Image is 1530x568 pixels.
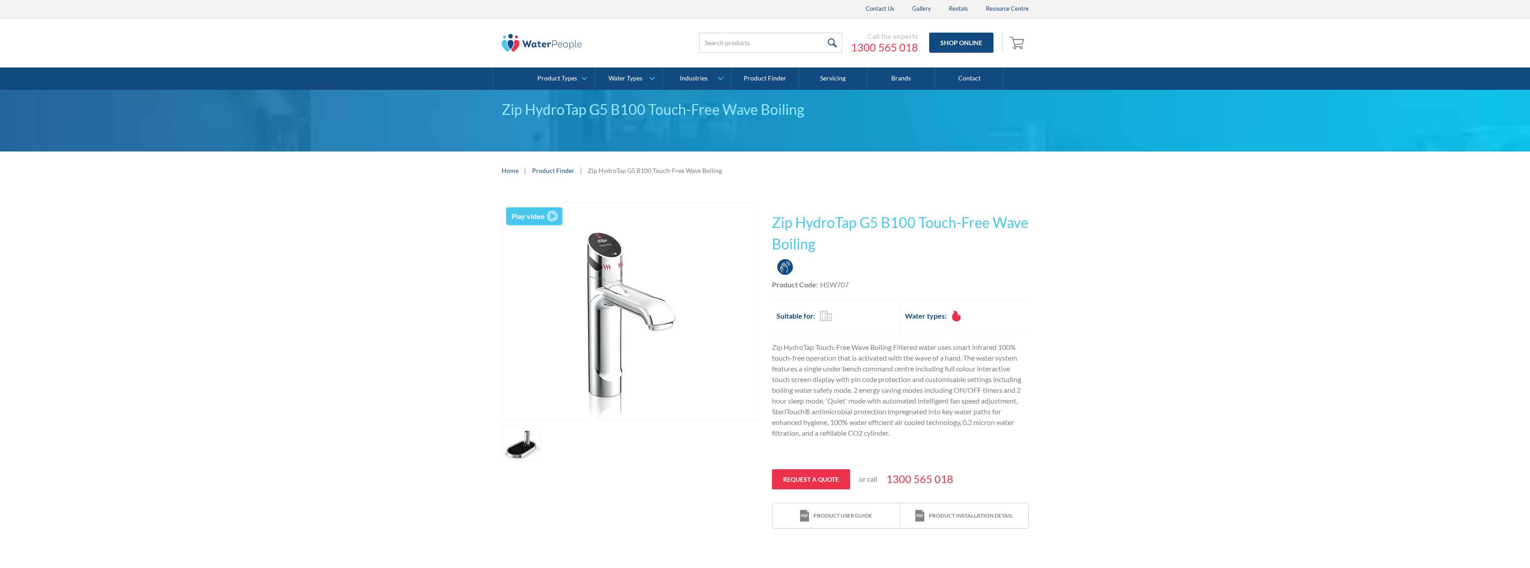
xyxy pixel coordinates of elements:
a: Open empty cart [1007,32,1029,54]
a: open lightbox [506,207,563,225]
img: shopping cart [1010,35,1027,50]
h1: Zip HydroTap G5 B100 Touch-Free Wave Boiling [772,212,1029,255]
div: Product Types [537,75,577,82]
p: Zip HydroTap Touch-Free Wave Boiling Filtered water uses smart infrared 100% touch-free operation... [772,342,1029,438]
a: Product Finder [532,166,574,175]
img: print icon [915,510,924,522]
h2: Suitable for: [776,311,815,321]
p: or call [859,474,877,484]
div: | [523,165,528,176]
div: | [579,165,583,176]
div: Water Types [608,75,642,82]
a: Water Types [595,67,662,90]
div: Product user guide [813,512,872,520]
img: Zip HydroTap G5 B100 Touch-Free Wave Boiling [522,203,738,420]
div: Zip HydroTap G5 B100 Touch-Free Wave Boiling [502,99,1029,120]
a: Industries [663,67,730,90]
img: The Water People [502,34,582,52]
input: Search products [699,33,842,53]
strong: Product Code: [772,280,818,289]
div: H5W707 [820,279,849,290]
a: open lightbox [502,425,541,461]
a: 1300 565 018 [886,471,953,487]
div: Product installation detail [929,512,1013,520]
a: Request a quote [772,469,850,489]
a: Product Types [527,67,595,90]
img: print icon [800,510,809,522]
h2: Water types: [905,311,947,321]
a: print iconProduct installation detail [900,503,1028,529]
a: 1300 565 018 [851,41,918,54]
a: print iconProduct user guide [772,503,900,529]
a: Product Finder [731,67,799,90]
a: Servicing [799,67,867,90]
a: open lightbox [502,203,759,421]
a: Home [502,166,519,175]
div: Play video [511,211,545,222]
div: Industries [680,75,708,82]
a: Shop Online [929,33,993,53]
a: Brands [868,67,935,90]
div: Call the experts [851,32,918,41]
a: Contact [935,67,1003,90]
div: Zip HydroTap G5 B100 Touch-Free Wave Boiling [588,166,722,175]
